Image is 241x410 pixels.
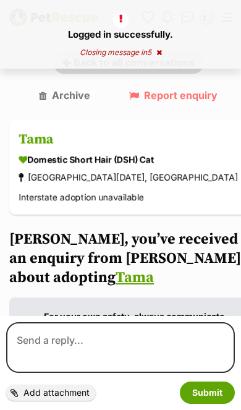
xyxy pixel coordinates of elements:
label: Add attachment [6,385,96,401]
div: Domestic Short Hair (DSH) Cat [19,153,238,166]
div: [GEOGRAPHIC_DATA][DATE], [GEOGRAPHIC_DATA] [19,169,238,186]
span: Interstate adoption unavailable [19,192,144,202]
a: Report enquiry [129,90,218,101]
strong: For your own safety, always communicate via the PetRescue website. [44,311,224,335]
button: Submit [180,382,235,404]
p: Logged in successfully. [12,12,229,42]
span: Add attachment [23,388,90,398]
h3: Tama [19,129,238,150]
a: Archive [39,90,90,101]
a: Tama [116,268,154,287]
span: 5 [147,48,151,57]
p: Avoid sharing personal information such as phone numbers and personal address. [44,310,235,362]
div: Closing message in [12,48,229,57]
